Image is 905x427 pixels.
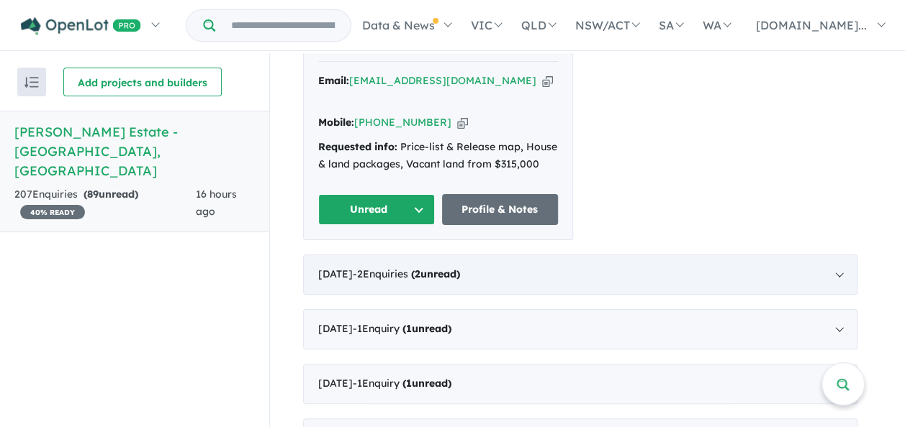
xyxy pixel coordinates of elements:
[318,74,349,87] strong: Email:
[87,188,99,201] span: 89
[542,73,553,88] button: Copy
[318,116,354,129] strong: Mobile:
[415,267,420,280] span: 2
[353,267,460,280] span: - 2 Enquir ies
[349,74,536,87] a: [EMAIL_ADDRESS][DOMAIN_NAME]
[318,194,435,225] button: Unread
[402,377,451,390] strong: ( unread)
[303,364,857,404] div: [DATE]
[406,377,412,390] span: 1
[14,122,255,180] h5: [PERSON_NAME] Estate - [GEOGRAPHIC_DATA] , [GEOGRAPHIC_DATA]
[353,322,451,335] span: - 1 Enquir y
[303,309,857,349] div: [DATE]
[318,139,558,173] div: Price-list & Release map, House & land packages, Vacant land from $315,000
[14,186,196,221] div: 207 Enquir ies
[756,18,867,32] span: [DOMAIN_NAME]...
[303,254,857,295] div: [DATE]
[63,68,222,96] button: Add projects and builders
[442,194,559,225] a: Profile & Notes
[196,188,237,218] span: 16 hours ago
[218,10,348,41] input: Try estate name, suburb, builder or developer
[318,140,397,153] strong: Requested info:
[21,17,141,35] img: Openlot PRO Logo White
[24,77,39,88] img: sort.svg
[457,115,468,130] button: Copy
[84,188,138,201] strong: ( unread)
[411,267,460,280] strong: ( unread)
[406,322,412,335] span: 1
[402,322,451,335] strong: ( unread)
[20,205,85,219] span: 40 % READY
[353,377,451,390] span: - 1 Enquir y
[354,116,451,129] a: [PHONE_NUMBER]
